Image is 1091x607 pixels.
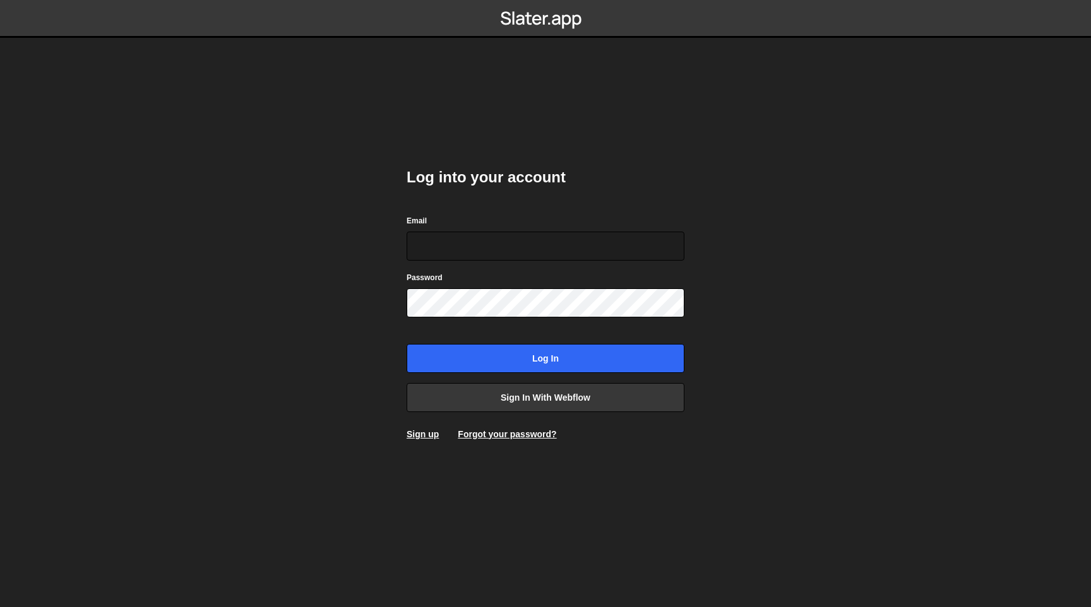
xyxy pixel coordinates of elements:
[458,429,556,439] a: Forgot your password?
[407,215,427,227] label: Email
[407,167,684,187] h2: Log into your account
[407,383,684,412] a: Sign in with Webflow
[407,271,443,284] label: Password
[407,344,684,373] input: Log in
[407,429,439,439] a: Sign up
